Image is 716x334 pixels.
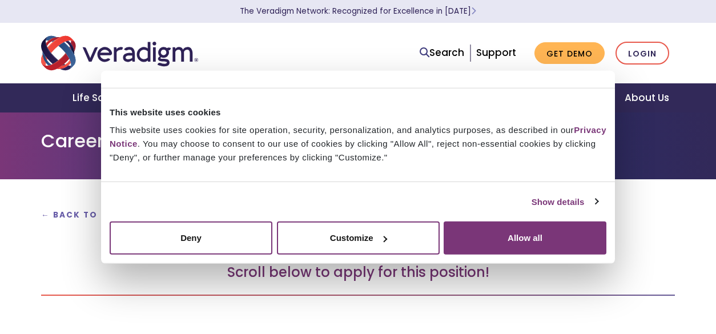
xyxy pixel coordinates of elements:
[616,42,669,65] a: Login
[41,232,675,251] h2: Together, let's transform health insightfully
[41,264,675,281] h3: Scroll below to apply for this position!
[444,222,606,255] button: Allow all
[110,123,606,164] div: This website uses cookies for site operation, security, personalization, and analytics purposes, ...
[41,210,185,220] a: ← Back to Open Positions
[611,83,683,112] a: About Us
[532,195,598,208] a: Show details
[41,130,675,152] h1: Careers
[277,222,440,255] button: Customize
[476,46,516,59] a: Support
[110,222,272,255] button: Deny
[110,105,606,119] div: This website uses cookies
[59,83,154,112] a: Life Sciences
[420,45,464,61] a: Search
[240,6,476,17] a: The Veradigm Network: Recognized for Excellence in [DATE]Learn More
[41,34,198,72] img: Veradigm logo
[110,125,606,148] a: Privacy Notice
[471,6,476,17] span: Learn More
[534,42,605,65] a: Get Demo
